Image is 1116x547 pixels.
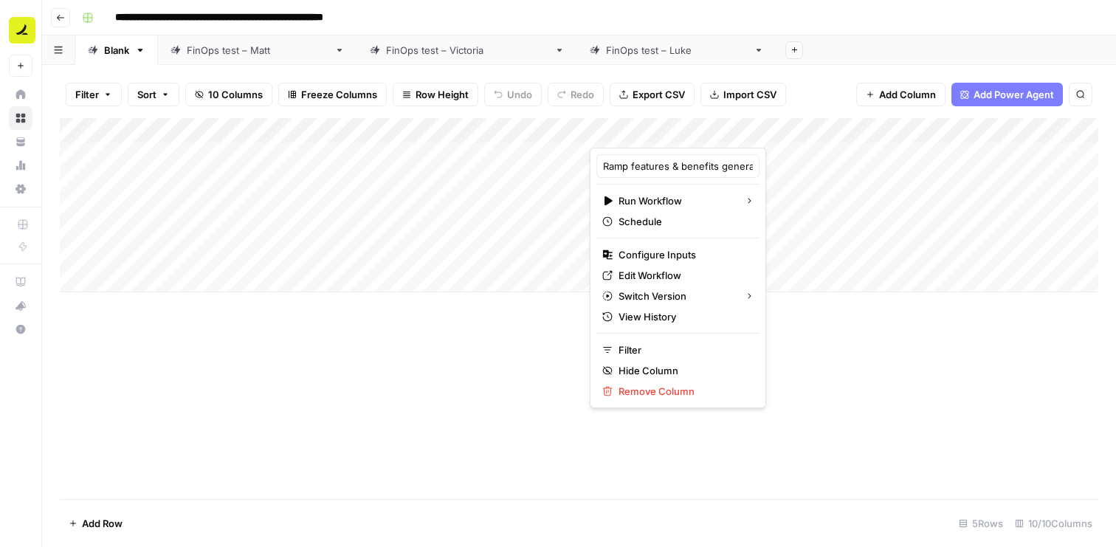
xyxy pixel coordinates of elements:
a: Browse [9,106,32,130]
button: Import CSV [700,83,786,106]
button: Filter [66,83,122,106]
button: Undo [484,83,542,106]
button: Redo [548,83,604,106]
div: 10/10 Columns [1009,512,1098,535]
span: Filter [619,343,748,357]
span: Filter [75,87,99,102]
div: FinOps test – [GEOGRAPHIC_DATA] [386,43,548,58]
a: Home [9,83,32,106]
button: Add Row [60,512,131,535]
div: FinOps test – [PERSON_NAME] [606,43,748,58]
button: Sort [128,83,179,106]
span: View History [619,309,748,324]
span: Sort [137,87,156,102]
a: AirOps Academy [9,270,32,294]
img: Ramp Logo [9,17,35,44]
button: Row Height [393,83,478,106]
span: Undo [507,87,532,102]
button: Workspace: Ramp [9,12,32,49]
div: What's new? [10,295,32,317]
button: Export CSV [610,83,695,106]
a: Usage [9,154,32,177]
a: Your Data [9,130,32,154]
span: Add Column [879,87,936,102]
span: Add Row [82,516,123,531]
button: Add Power Agent [951,83,1063,106]
span: Remove Column [619,384,748,399]
span: Hide Column [619,363,748,378]
span: Row Height [416,87,469,102]
button: Freeze Columns [278,83,387,106]
a: FinOps test – [GEOGRAPHIC_DATA] [357,35,577,65]
span: Run Workflow [619,193,733,208]
button: 10 Columns [185,83,272,106]
span: Configure Inputs [619,247,748,262]
span: Redo [571,87,594,102]
div: Blank [104,43,129,58]
span: 10 Columns [208,87,263,102]
span: Edit Workflow [619,268,748,283]
a: Blank [75,35,158,65]
a: FinOps test – [PERSON_NAME] [158,35,357,65]
div: FinOps test – [PERSON_NAME] [187,43,328,58]
div: 5 Rows [953,512,1009,535]
a: FinOps test – [PERSON_NAME] [577,35,776,65]
span: Import CSV [723,87,776,102]
span: Freeze Columns [301,87,377,102]
span: Schedule [619,214,748,229]
span: Export CSV [633,87,685,102]
span: Switch Version [619,289,733,303]
span: Add Power Agent [974,87,1054,102]
button: Add Column [856,83,945,106]
button: What's new? [9,294,32,317]
button: Help + Support [9,317,32,341]
a: Settings [9,177,32,201]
